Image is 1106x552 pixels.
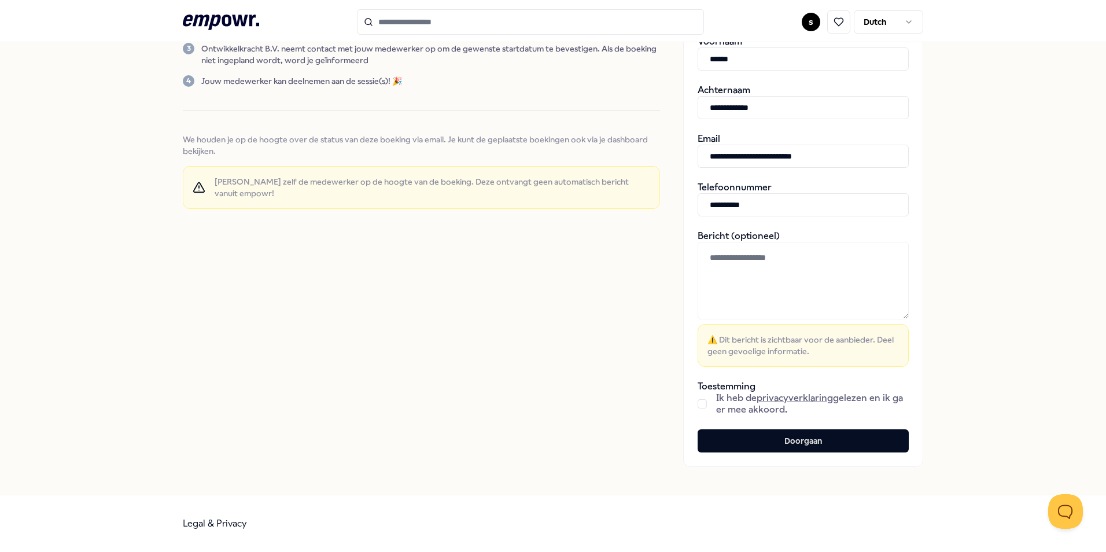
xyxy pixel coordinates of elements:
[698,133,909,168] div: Email
[183,134,660,157] span: We houden je op de hoogte over de status van deze boeking via email. Je kunt de geplaatste boekin...
[183,43,194,54] div: 3
[215,176,650,199] span: [PERSON_NAME] zelf de medewerker op de hoogte van de boeking. Deze ontvangt geen automatisch beri...
[201,43,660,66] p: Ontwikkelkracht B.V. neemt contact met jouw medewerker op om de gewenste startdatum te bevestigen...
[698,230,909,367] div: Bericht (optioneel)
[698,429,909,452] button: Doorgaan
[707,334,899,357] span: ⚠️ Dit bericht is zichtbaar voor de aanbieder. Deel geen gevoelige informatie.
[201,75,402,87] p: Jouw medewerker kan deelnemen aan de sessie(s)! 🎉
[1048,494,1083,529] iframe: Help Scout Beacon - Open
[357,9,704,35] input: Search for products, categories or subcategories
[183,75,194,87] div: 4
[698,84,909,119] div: Achternaam
[183,518,247,529] a: Legal & Privacy
[698,36,909,71] div: Voornaam
[698,381,909,415] div: Toestemming
[698,182,909,216] div: Telefoonnummer
[802,13,820,31] button: s
[716,392,909,415] span: Ik heb de gelezen en ik ga er mee akkoord.
[757,392,833,403] a: privacyverklaring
